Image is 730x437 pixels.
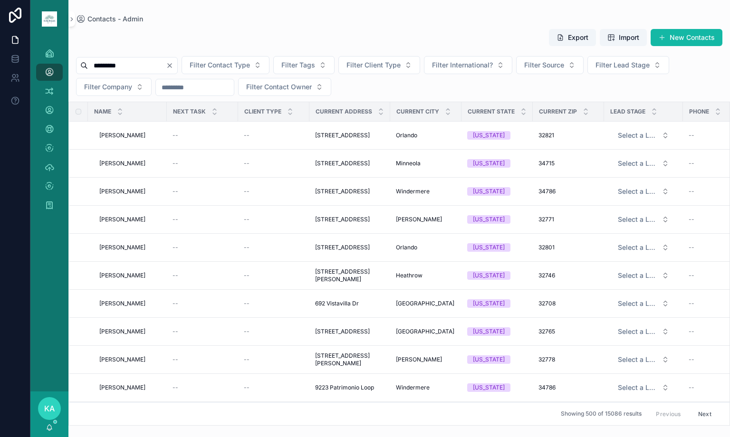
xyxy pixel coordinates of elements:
[538,132,554,139] span: 32821
[467,131,527,140] a: [US_STATE]
[689,300,694,307] span: --
[396,160,421,167] span: Minneola
[538,188,556,195] span: 34786
[473,187,505,196] div: [US_STATE]
[396,132,456,139] a: Orlando
[689,356,694,363] span: --
[618,131,658,140] span: Select a Lead Stage
[538,272,555,279] span: 32746
[173,160,178,167] span: --
[99,300,161,307] a: [PERSON_NAME]
[173,300,232,307] a: --
[99,328,161,335] a: [PERSON_NAME]
[244,356,304,363] a: --
[538,272,598,279] a: 32746
[651,29,722,46] a: New Contacts
[396,384,456,391] a: Windermere
[99,188,145,195] span: [PERSON_NAME]
[396,356,456,363] a: [PERSON_NAME]
[244,188,304,195] a: --
[173,272,178,279] span: --
[618,383,658,392] span: Select a Lead Stage
[396,272,423,279] span: Heathrow
[618,215,658,224] span: Select a Lead Stage
[190,60,250,70] span: Filter Contact Type
[99,160,145,167] span: [PERSON_NAME]
[596,60,650,70] span: Filter Lead Stage
[618,187,658,196] span: Select a Lead Stage
[610,126,677,144] a: Select Button
[689,272,694,279] span: --
[42,11,57,27] img: App logo
[238,78,331,96] button: Select Button
[538,328,598,335] a: 32765
[315,268,384,283] span: [STREET_ADDRESS][PERSON_NAME]
[538,356,555,363] span: 32778
[538,160,555,167] span: 34715
[315,188,384,195] a: [STREET_ADDRESS]
[44,403,55,414] span: KA
[99,300,145,307] span: [PERSON_NAME]
[173,300,178,307] span: --
[396,132,417,139] span: Orlando
[396,300,456,307] a: [GEOGRAPHIC_DATA]
[281,60,315,70] span: Filter Tags
[244,244,304,251] a: --
[689,244,694,251] span: --
[396,216,442,223] span: [PERSON_NAME]
[396,188,430,195] span: Windermere
[689,188,694,195] span: --
[338,56,420,74] button: Select Button
[538,132,598,139] a: 32821
[99,216,161,223] a: [PERSON_NAME]
[396,356,442,363] span: [PERSON_NAME]
[94,108,111,115] span: Name
[173,188,232,195] a: --
[173,244,178,251] span: --
[473,383,505,392] div: [US_STATE]
[76,78,152,96] button: Select Button
[689,384,694,391] span: --
[618,299,658,308] span: Select a Lead Stage
[173,244,232,251] a: --
[99,328,145,335] span: [PERSON_NAME]
[396,300,454,307] span: [GEOGRAPHIC_DATA]
[173,216,178,223] span: --
[516,56,584,74] button: Select Button
[244,272,304,279] a: --
[538,384,598,391] a: 34786
[610,379,677,397] a: Select Button
[610,267,677,284] button: Select Button
[610,211,677,228] button: Select Button
[539,108,577,115] span: Current Zip
[610,239,677,256] button: Select Button
[315,132,370,139] span: [STREET_ADDRESS]
[467,383,527,392] a: [US_STATE]
[538,328,555,335] span: 32765
[244,300,250,307] span: --
[99,384,161,391] a: [PERSON_NAME]
[467,187,527,196] a: [US_STATE]
[473,131,505,140] div: [US_STATE]
[468,108,515,115] span: Current State
[396,216,456,223] a: [PERSON_NAME]
[467,271,527,280] a: [US_STATE]
[315,352,384,367] span: [STREET_ADDRESS][PERSON_NAME]
[173,108,206,115] span: Next Task
[473,159,505,168] div: [US_STATE]
[610,323,677,341] a: Select Button
[618,327,658,336] span: Select a Lead Stage
[173,132,178,139] span: --
[467,243,527,252] a: [US_STATE]
[315,384,384,391] a: 9223 Patrimonio Loop
[396,108,439,115] span: Current City
[173,216,232,223] a: --
[538,188,598,195] a: 34786
[432,60,493,70] span: Filter International?
[618,355,658,364] span: Select a Lead Stage
[244,216,304,223] a: --
[618,159,658,168] span: Select a Lead Stage
[610,183,677,200] button: Select Button
[315,216,370,223] span: [STREET_ADDRESS]
[315,160,384,167] a: [STREET_ADDRESS]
